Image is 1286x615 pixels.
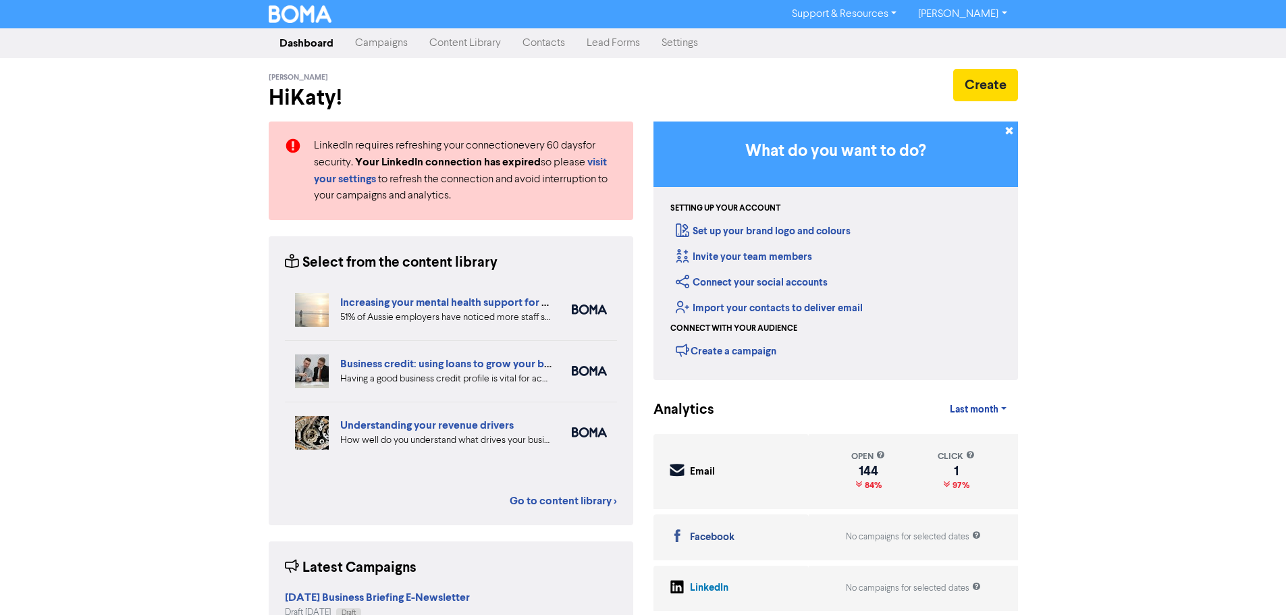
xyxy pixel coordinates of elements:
[572,304,607,315] img: boma
[690,530,734,545] div: Facebook
[419,30,512,57] a: Content Library
[950,404,998,416] span: Last month
[781,3,907,25] a: Support & Resources
[653,400,697,421] div: Analytics
[690,464,715,480] div: Email
[572,366,607,376] img: boma
[304,138,627,204] div: LinkedIn requires refreshing your connection every 60 days for security. so please to refresh the...
[674,142,998,161] h3: What do you want to do?
[285,591,470,604] strong: [DATE] Business Briefing E-Newsletter
[285,252,498,273] div: Select from the content library
[676,225,851,238] a: Set up your brand logo and colours
[670,323,797,335] div: Connect with your audience
[285,558,417,579] div: Latest Campaigns
[950,480,969,491] span: 97%
[314,157,607,185] a: visit your settings
[939,396,1017,423] a: Last month
[846,531,981,543] div: No campaigns for selected dates
[340,372,552,386] div: Having a good business credit profile is vital for accessing routes to funding. We look at six di...
[340,311,552,325] div: 51% of Aussie employers have noticed more staff struggling with mental health. But very few have ...
[851,466,885,477] div: 144
[846,582,981,595] div: No campaigns for selected dates
[938,450,975,463] div: click
[676,250,812,263] a: Invite your team members
[344,30,419,57] a: Campaigns
[340,296,595,309] a: Increasing your mental health support for employees
[953,69,1018,101] button: Create
[285,593,470,604] a: [DATE] Business Briefing E-Newsletter
[510,493,617,509] a: Go to content library >
[653,122,1018,380] div: Getting Started in BOMA
[676,340,776,360] div: Create a campaign
[269,73,328,82] span: [PERSON_NAME]
[340,433,552,448] div: How well do you understand what drives your business revenue? We can help you review your numbers...
[938,466,975,477] div: 1
[1117,469,1286,615] iframe: Chat Widget
[907,3,1017,25] a: [PERSON_NAME]
[670,203,780,215] div: Setting up your account
[690,581,728,596] div: LinkedIn
[676,302,863,315] a: Import your contacts to deliver email
[572,427,607,437] img: boma_accounting
[676,276,828,289] a: Connect your social accounts
[651,30,709,57] a: Settings
[269,30,344,57] a: Dashboard
[340,357,579,371] a: Business credit: using loans to grow your business
[576,30,651,57] a: Lead Forms
[355,155,541,169] strong: Your LinkedIn connection has expired
[269,5,332,23] img: BOMA Logo
[851,450,885,463] div: open
[512,30,576,57] a: Contacts
[269,85,633,111] h2: Hi Katy !
[340,419,514,432] a: Understanding your revenue drivers
[862,480,882,491] span: 84%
